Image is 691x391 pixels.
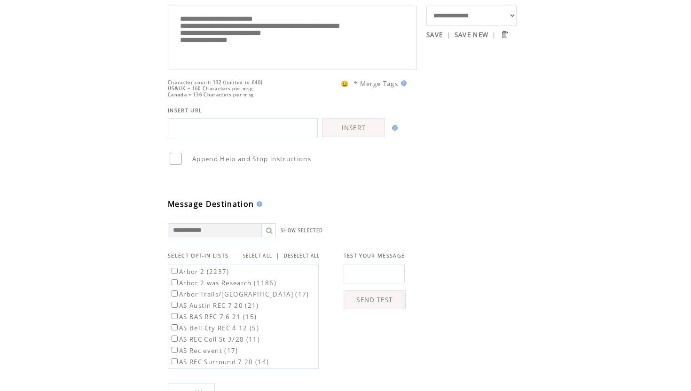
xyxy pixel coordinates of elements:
[426,31,443,39] a: SAVE
[170,290,309,298] label: Arbor Trails/[GEOGRAPHIC_DATA] (17)
[172,336,178,342] input: AS REC Coll St 3/28 (11)
[170,324,259,332] label: AS Bell Cty REC 4 12 (5)
[276,251,280,260] span: |
[192,155,311,163] span: Append Help and Stop instructions
[447,31,450,39] span: |
[172,347,178,353] input: AS Rec event (17)
[168,199,254,209] span: Message Destination
[172,302,178,308] input: AS Austin REC 7 20 (21)
[254,201,262,207] img: help.gif
[281,227,323,234] a: SHOW SELECTED
[354,79,398,88] span: * Merge Tags
[170,335,260,344] label: AS REC Coll St 3/28 (11)
[284,253,320,259] a: DESELECT ALL
[168,92,254,98] span: Canada = 136 Characters per msg
[492,31,496,39] span: |
[170,313,257,321] label: AS BAS REC 7 6 21 (15)
[168,107,202,114] span: INSERT URL
[322,118,385,137] a: INSERT
[500,30,509,39] input: Submit
[172,313,178,319] input: AS BAS REC 7 6 21 (15)
[344,290,406,309] a: SEND TEST
[172,268,178,274] input: Arbor 2 (2237)
[389,125,398,131] img: help.gif
[398,80,407,86] img: help.gif
[168,86,253,92] span: US&UK = 160 Characters per msg
[455,31,489,39] a: SAVE NEW
[172,279,178,285] input: Arbor 2 was Research (1186)
[341,79,349,88] span: 😀
[170,346,238,355] label: AS Rec event (17)
[170,301,259,310] label: AS Austin REC 7 20 (21)
[168,79,263,86] span: Character count: 132 (limited to 640)
[168,252,228,259] span: SELECT OPT-IN LISTS
[344,252,405,259] span: TEST YOUR MESSAGE
[172,324,178,330] input: AS Bell Cty REC 4 12 (5)
[170,279,276,287] label: Arbor 2 was Research (1186)
[170,267,229,276] label: Arbor 2 (2237)
[172,358,178,364] input: AS REC Surround 7 20 (14)
[243,253,272,259] a: SELECT ALL
[170,358,269,366] label: AS REC Surround 7 20 (14)
[172,290,178,297] input: Arbor Trails/[GEOGRAPHIC_DATA] (17)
